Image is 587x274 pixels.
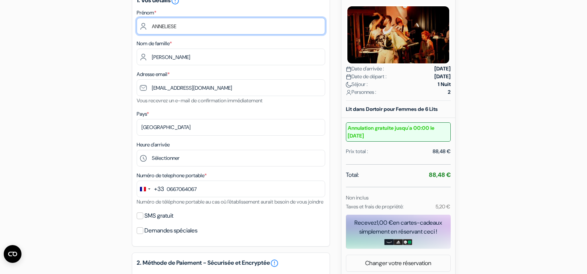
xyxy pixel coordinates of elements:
[377,219,393,227] span: 1,00 €
[144,225,197,236] label: Demandes spéciales
[346,90,351,95] img: user_icon.svg
[394,239,403,245] img: adidas-card.png
[438,80,451,88] strong: 1 Nuit
[346,194,368,201] small: Non inclus
[137,49,325,65] input: Entrer le nom de famille
[346,256,450,270] a: Changer votre réservation
[137,181,325,197] input: 6 12 34 56 78
[346,80,368,88] span: Séjour :
[270,259,279,268] a: error_outline
[137,70,170,78] label: Adresse email
[346,66,351,72] img: calendar.svg
[137,181,164,197] button: Change country, selected France (+33)
[346,148,368,155] div: Prix total :
[137,110,149,118] label: Pays
[434,73,451,80] strong: [DATE]
[137,172,207,179] label: Numéro de telephone portable
[137,259,325,268] h5: 2. Méthode de Paiement - Sécurisée et Encryptée
[4,245,21,263] button: Ouvrir le widget CMP
[144,211,173,221] label: SMS gratuit
[384,239,394,245] img: amazon-card-no-text.png
[346,203,404,210] small: Taxes et frais de propriété:
[346,82,351,88] img: moon.svg
[137,40,172,47] label: Nom de famille
[346,171,359,179] span: Total:
[137,198,323,205] small: Numéro de téléphone portable au cas où l'établissement aurait besoin de vous joindre
[346,88,376,96] span: Personnes :
[137,141,170,149] label: Heure d'arrivée
[137,79,325,96] input: Entrer adresse e-mail
[346,73,387,80] span: Date de départ :
[433,148,451,155] div: 88,48 €
[346,65,384,73] span: Date d'arrivée :
[448,88,451,96] strong: 2
[403,239,412,245] img: uber-uber-eats-card.png
[137,18,325,34] input: Entrez votre prénom
[434,65,451,73] strong: [DATE]
[436,203,450,210] small: 5,20 €
[346,74,351,80] img: calendar.svg
[429,171,451,179] strong: 88,48 €
[346,122,451,142] small: Annulation gratuite jusqu'a 00:00 le [DATE]
[346,106,438,112] b: Lit dans Dortoir pour Femmes de 6 Lits
[137,97,263,104] small: Vous recevrez un e-mail de confirmation immédiatement
[346,218,451,236] div: Recevez en cartes-cadeaux simplement en réservant ceci !
[137,9,156,17] label: Prénom
[154,185,164,194] div: +33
